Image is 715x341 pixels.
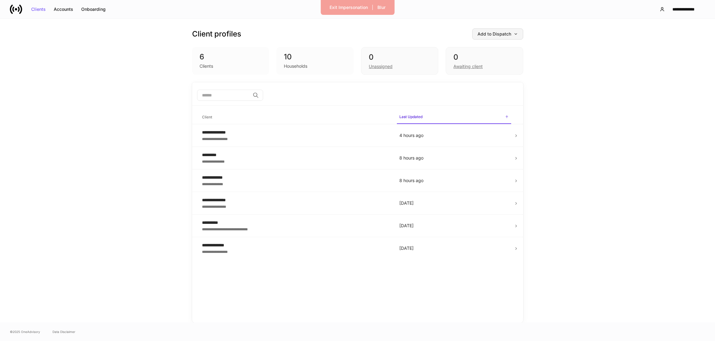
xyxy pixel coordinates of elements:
[31,7,46,11] div: Clients
[397,111,511,124] span: Last Updated
[330,5,368,10] div: Exit Impersonation
[10,329,40,334] span: © 2025 OneAdvisory
[81,7,106,11] div: Onboarding
[399,155,509,161] p: 8 hours ago
[399,114,423,120] h6: Last Updated
[399,223,509,229] p: [DATE]
[361,47,438,75] div: 0Unassigned
[53,329,75,334] a: Data Disclaimer
[284,52,346,62] div: 10
[453,63,483,70] div: Awaiting client
[399,200,509,206] p: [DATE]
[377,5,385,10] div: Blur
[200,63,213,69] div: Clients
[202,114,212,120] h6: Client
[50,4,77,14] button: Accounts
[27,4,50,14] button: Clients
[200,111,392,124] span: Client
[369,52,431,62] div: 0
[399,132,509,139] p: 4 hours ago
[200,52,262,62] div: 6
[399,245,509,251] p: [DATE]
[77,4,110,14] button: Onboarding
[472,28,523,40] button: Add to Dispatch
[453,52,515,62] div: 0
[369,63,393,70] div: Unassigned
[192,29,241,39] h3: Client profiles
[477,32,518,36] div: Add to Dispatch
[399,177,509,184] p: 8 hours ago
[54,7,73,11] div: Accounts
[326,2,372,12] button: Exit Impersonation
[446,47,523,75] div: 0Awaiting client
[373,2,389,12] button: Blur
[284,63,307,69] div: Households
